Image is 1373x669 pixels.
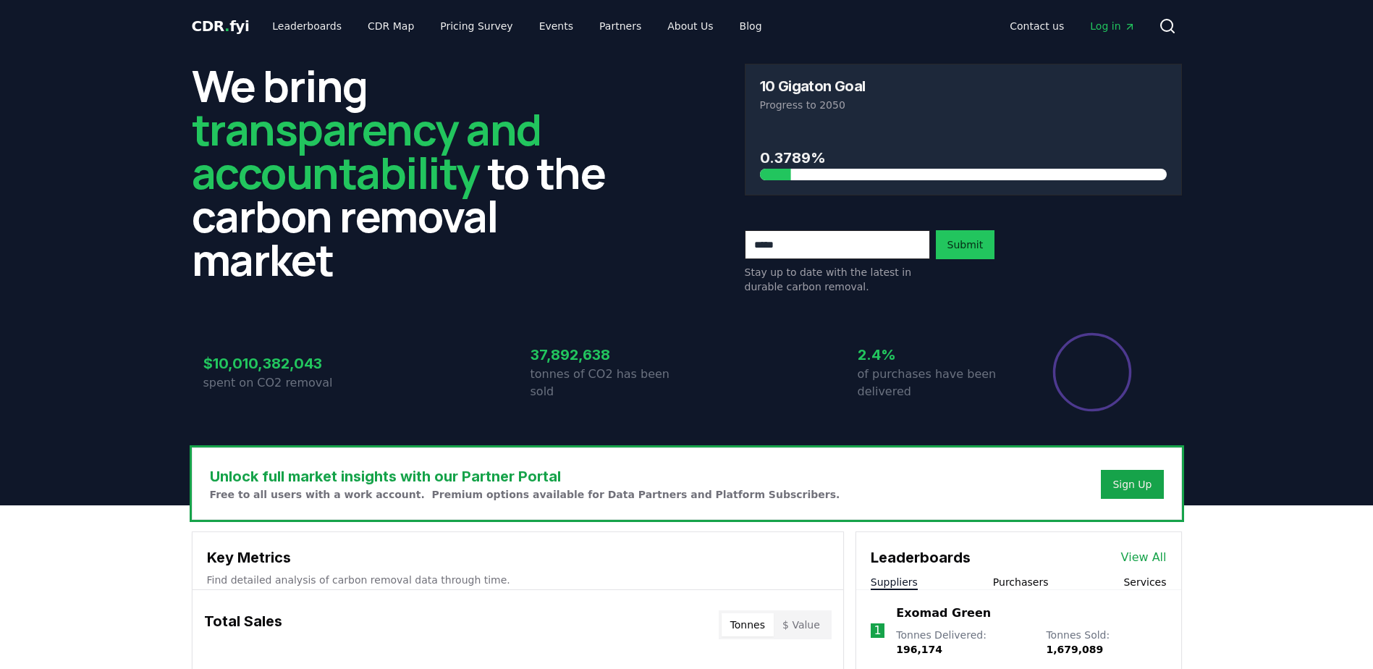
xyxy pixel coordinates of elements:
[531,366,687,400] p: tonnes of CO2 has been sold
[871,547,971,568] h3: Leaderboards
[356,13,426,39] a: CDR Map
[874,622,881,639] p: 1
[722,613,774,636] button: Tonnes
[192,99,541,202] span: transparency and accountability
[774,613,829,636] button: $ Value
[428,13,524,39] a: Pricing Survey
[936,230,995,259] button: Submit
[207,547,829,568] h3: Key Metrics
[745,265,930,294] p: Stay up to date with the latest in durable carbon removal.
[993,575,1049,589] button: Purchasers
[728,13,774,39] a: Blog
[896,628,1031,657] p: Tonnes Delivered :
[1090,19,1135,33] span: Log in
[998,13,1076,39] a: Contact us
[204,610,282,639] h3: Total Sales
[858,344,1014,366] h3: 2.4%
[203,374,360,392] p: spent on CO2 removal
[760,147,1167,169] h3: 0.3789%
[1046,628,1166,657] p: Tonnes Sold :
[1123,575,1166,589] button: Services
[896,605,991,622] a: Exomad Green
[588,13,653,39] a: Partners
[858,366,1014,400] p: of purchases have been delivered
[998,13,1146,39] nav: Main
[871,575,918,589] button: Suppliers
[760,98,1167,112] p: Progress to 2050
[261,13,773,39] nav: Main
[1078,13,1146,39] a: Log in
[1121,549,1167,566] a: View All
[210,487,840,502] p: Free to all users with a work account. Premium options available for Data Partners and Platform S...
[203,353,360,374] h3: $10,010,382,043
[192,64,629,281] h2: We bring to the carbon removal market
[207,573,829,587] p: Find detailed analysis of carbon removal data through time.
[192,17,250,35] span: CDR fyi
[896,644,942,655] span: 196,174
[760,79,866,93] h3: 10 Gigaton Goal
[531,344,687,366] h3: 37,892,638
[224,17,229,35] span: .
[1101,470,1163,499] button: Sign Up
[528,13,585,39] a: Events
[192,16,250,36] a: CDR.fyi
[1112,477,1152,492] a: Sign Up
[210,466,840,487] h3: Unlock full market insights with our Partner Portal
[1052,332,1133,413] div: Percentage of sales delivered
[656,13,724,39] a: About Us
[1046,644,1103,655] span: 1,679,089
[261,13,353,39] a: Leaderboards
